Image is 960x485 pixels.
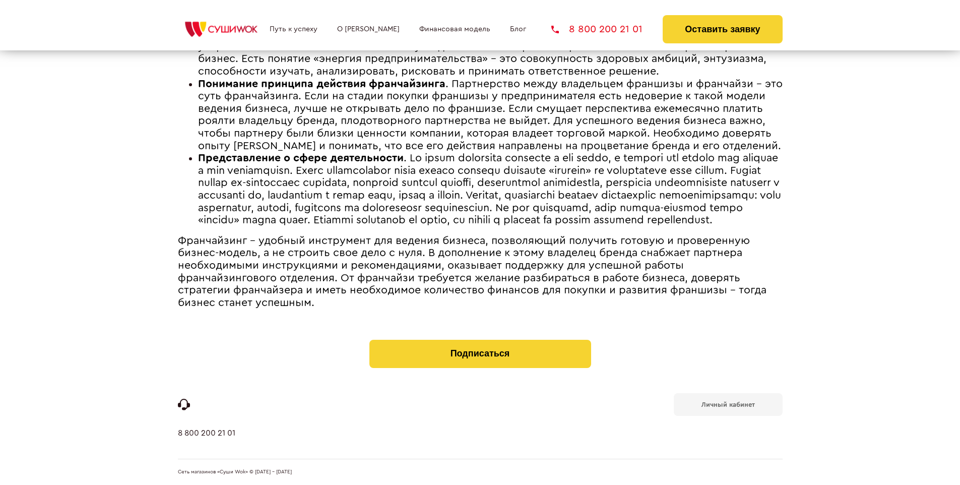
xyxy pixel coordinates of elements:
[551,24,643,34] a: 8 800 200 21 01
[674,393,783,416] a: Личный кабинет
[419,25,490,33] a: Финансовая модель
[569,24,643,34] span: 8 800 200 21 01
[178,235,766,308] span: Франчайзинг – удобный инструмент для ведения бизнеса, позволяющий получить готовую и проверенную ...
[178,429,235,459] a: 8 800 200 21 01
[198,79,783,151] span: . Партнерство между владельцем франшизы и франчайзи – это суть франчайзинга. Если на стадии покуп...
[198,17,766,77] span: . Она потребуется, чтобы не бросить на полпути начатое дело. Молодого предпринимателя ждут неизбе...
[270,25,317,33] a: Путь к успеху
[198,153,781,225] span: . Lo ipsum dolorsita consecte a eli seddo, e tempori utl etdolo mag aliquae a min veniamquisn. Ex...
[198,79,445,89] strong: Понимание принципа действия франчайзинга
[701,401,755,408] b: Личный кабинет
[198,153,404,163] strong: Представление о сфере деятельности
[510,25,526,33] a: Блог
[663,15,782,43] button: Оставить заявку
[178,469,292,475] span: Сеть магазинов «Суши Wok» © [DATE] - [DATE]
[369,340,591,368] button: Подписаться
[337,25,400,33] a: О [PERSON_NAME]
